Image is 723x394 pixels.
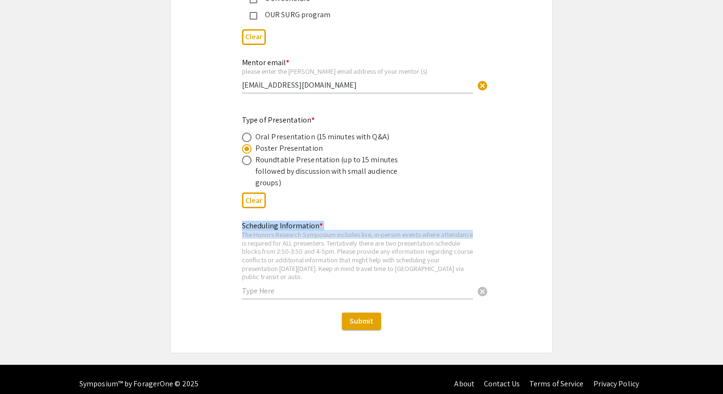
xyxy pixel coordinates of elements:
button: Clear [242,192,266,208]
div: please enter the [PERSON_NAME] email address of your mentor (s) [242,67,473,76]
a: Contact Us [484,379,520,389]
a: About [454,379,474,389]
button: Clear [473,76,492,95]
button: Submit [342,313,381,330]
mat-label: Type of Presentation [242,115,315,125]
span: cancel [477,286,488,297]
div: Poster Presentation [255,143,323,154]
mat-label: Scheduling Information [242,221,323,231]
div: Oral Presentation (15 minutes with Q&A) [255,131,389,143]
mat-label: Mentor email [242,57,289,68]
button: Clear [473,281,492,300]
span: cancel [477,80,488,91]
button: Clear [242,29,266,45]
iframe: Chat [7,351,41,387]
input: Type Here [242,80,473,90]
div: The Honors Research Symposium includes live, in-person events where attendance is required for AL... [242,230,473,281]
a: Terms of Service [529,379,584,389]
input: Type Here [242,286,473,296]
span: Submit [350,316,373,326]
div: OUR SURG program [257,9,458,21]
a: Privacy Policy [593,379,639,389]
div: Roundtable Presentation (up to 15 minutes followed by discussion with small audience groups) [255,154,423,189]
